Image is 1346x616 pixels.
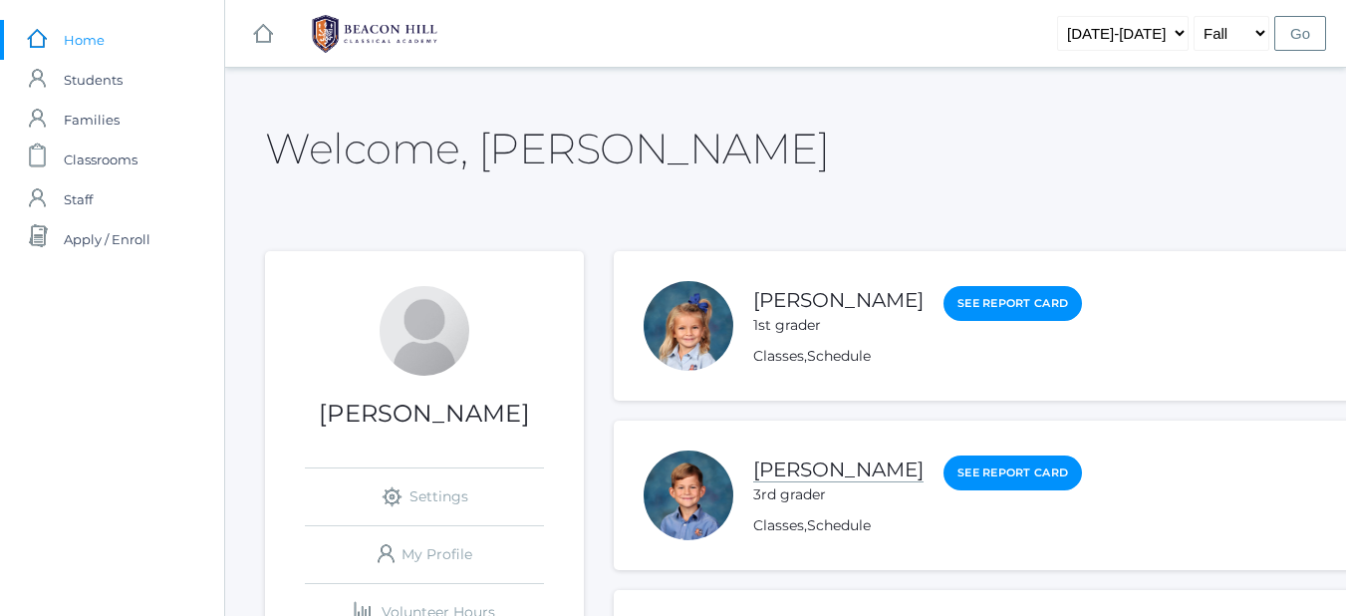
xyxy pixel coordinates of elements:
[753,346,1082,367] div: ,
[644,451,733,540] div: Dustin Laubacher
[753,288,924,312] a: [PERSON_NAME]
[305,468,544,525] a: Settings
[943,286,1082,321] a: See Report Card
[753,515,1082,536] div: ,
[64,20,105,60] span: Home
[64,60,123,100] span: Students
[300,9,449,59] img: BHCALogos-05-308ed15e86a5a0abce9b8dd61676a3503ac9727e845dece92d48e8588c001991.png
[64,100,120,140] span: Families
[380,286,469,376] div: Johanna Laubacher
[753,315,924,336] div: 1st grader
[753,484,924,505] div: 3rd grader
[807,347,871,365] a: Schedule
[943,456,1082,490] a: See Report Card
[305,526,544,583] a: My Profile
[265,401,584,427] h1: [PERSON_NAME]
[64,179,93,219] span: Staff
[644,281,733,371] div: Shiloh Laubacher
[753,458,924,482] a: [PERSON_NAME]
[807,516,871,534] a: Schedule
[64,140,137,179] span: Classrooms
[265,126,829,171] h2: Welcome, [PERSON_NAME]
[753,516,804,534] a: Classes
[64,219,150,259] span: Apply / Enroll
[753,347,804,365] a: Classes
[1274,16,1326,51] input: Go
